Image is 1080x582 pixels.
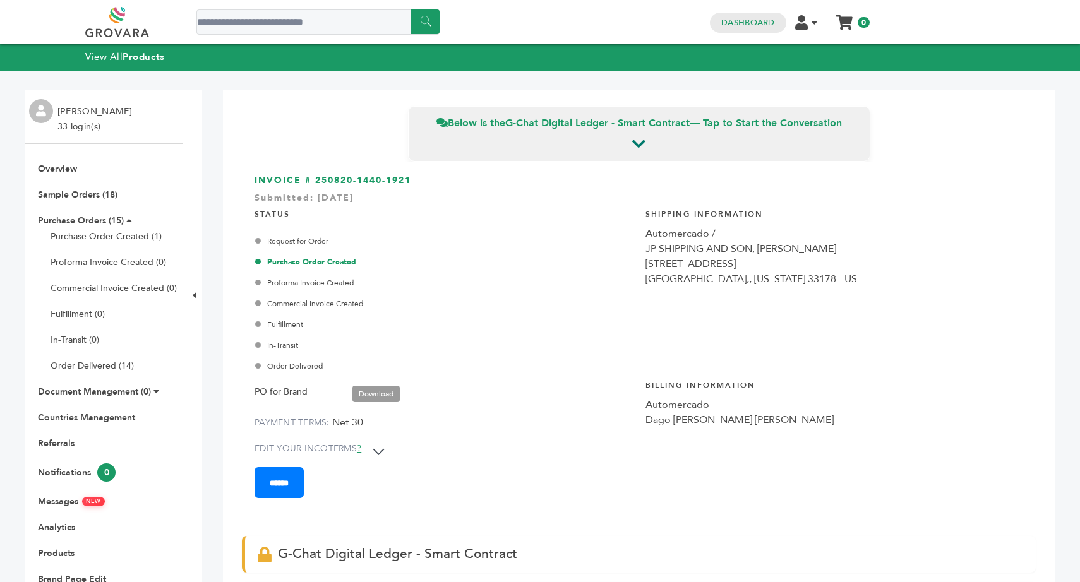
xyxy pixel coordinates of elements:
[258,277,633,288] div: Proforma Invoice Created
[38,521,75,533] a: Analytics
[38,215,124,227] a: Purchase Orders (15)
[38,466,116,478] a: Notifications0
[645,241,1024,256] div: JP SHIPPING AND SON, [PERSON_NAME]
[505,116,690,130] strong: G-Chat Digital Ledger - Smart Contract
[357,442,361,454] a: ?
[352,386,400,402] a: Download
[255,384,308,400] label: PO for Brand
[51,282,177,294] a: Commercial Invoice Created (0)
[38,412,135,424] a: Countries Management
[436,116,842,130] span: Below is the — Tap to Start the Conversation
[258,360,633,372] div: Order Delivered
[38,163,77,175] a: Overview
[645,271,1024,287] div: [GEOGRAPHIC_DATA],, [US_STATE] 33178 - US
[255,199,633,226] h4: STATUS
[29,99,53,123] img: profile.png
[258,235,633,247] div: Request for Order
[97,463,116,482] span: 0
[258,319,633,330] div: Fulfillment
[255,417,330,429] label: PAYMENT TERMS:
[258,340,633,351] div: In-Transit
[278,545,517,563] span: G-Chat Digital Ledger - Smart Contract
[645,226,1024,241] div: Automercado /
[38,547,75,559] a: Products
[645,397,1024,412] div: Automercado
[38,496,105,508] a: MessagesNEW
[82,497,105,506] span: NEW
[837,11,852,25] a: My Cart
[255,174,1023,187] h3: INVOICE # 250820-1440-1921
[51,308,105,320] a: Fulfillment (0)
[645,371,1024,397] h4: Billing Information
[38,437,75,449] a: Referrals
[645,412,1024,427] div: Dago [PERSON_NAME] [PERSON_NAME]
[85,50,165,63] a: View AllProducts
[258,298,633,309] div: Commercial Invoice Created
[332,415,363,429] span: Net 30
[57,104,141,134] li: [PERSON_NAME] - 33 login(s)
[255,442,361,455] label: EDIT YOUR INCOTERMS
[38,386,151,398] a: Document Management (0)
[38,189,117,201] a: Sample Orders (18)
[258,256,633,268] div: Purchase Order Created
[645,199,1024,226] h4: Shipping Information
[51,230,162,242] a: Purchase Order Created (1)
[255,192,1023,211] div: Submitted: [DATE]
[196,9,440,35] input: Search a product or brand...
[51,256,166,268] a: Proforma Invoice Created (0)
[721,17,774,28] a: Dashboard
[51,360,134,372] a: Order Delivered (14)
[645,256,1024,271] div: [STREET_ADDRESS]
[51,334,99,346] a: In-Transit (0)
[123,50,164,63] strong: Products
[858,17,870,28] span: 0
